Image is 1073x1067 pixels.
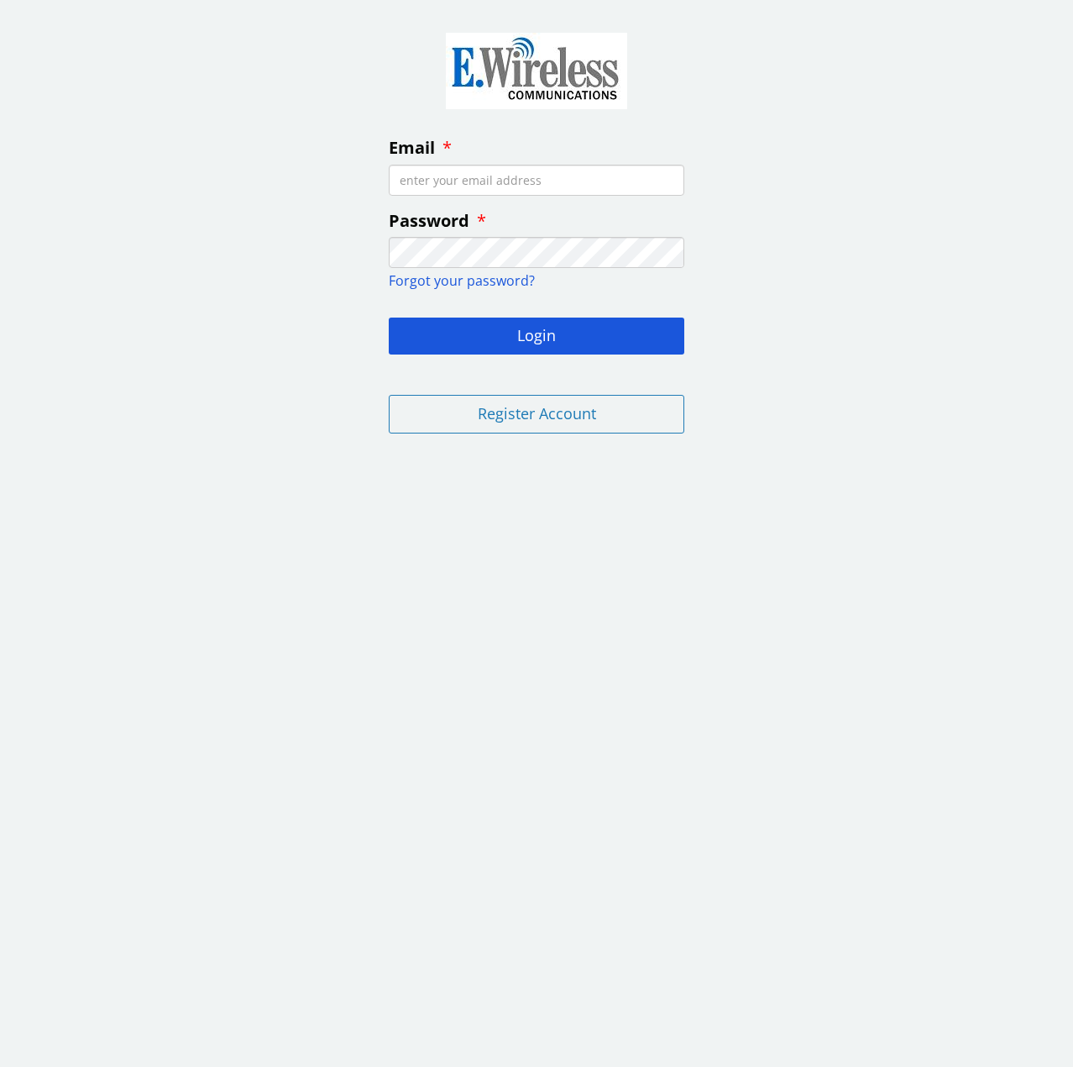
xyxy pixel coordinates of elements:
[389,136,435,159] span: Email
[389,318,684,355] button: Login
[389,209,469,232] span: Password
[389,395,684,434] button: Register Account
[389,271,535,290] a: Forgot your password?
[389,165,684,196] input: enter your email address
